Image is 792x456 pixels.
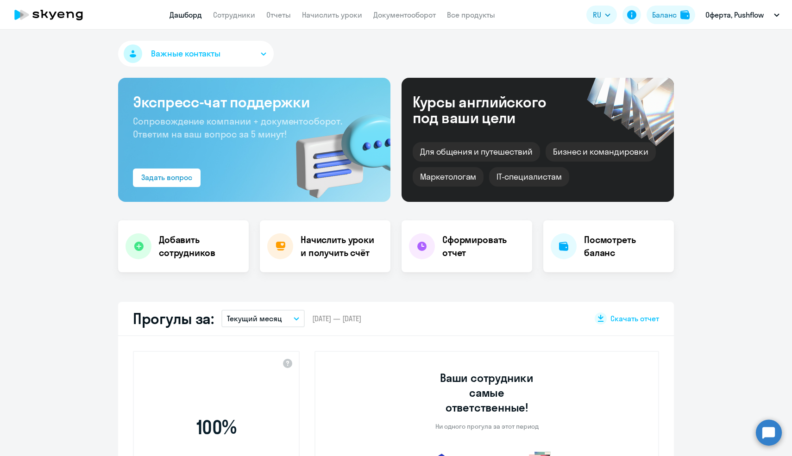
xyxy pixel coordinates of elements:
[413,142,540,162] div: Для общения и путешествий
[427,370,547,415] h3: Ваши сотрудники самые ответственные!
[170,10,202,19] a: Дашборд
[133,309,214,328] h2: Прогулы за:
[151,48,220,60] span: Важные контакты
[652,9,677,20] div: Баланс
[221,310,305,327] button: Текущий месяц
[163,416,270,438] span: 100 %
[584,233,666,259] h4: Посмотреть баланс
[227,313,282,324] p: Текущий месяц
[373,10,436,19] a: Документооборот
[447,10,495,19] a: Все продукты
[141,172,192,183] div: Задать вопрос
[435,422,539,431] p: Ни одного прогула за этот период
[213,10,255,19] a: Сотрудники
[647,6,695,24] button: Балансbalance
[413,167,484,187] div: Маркетологам
[586,6,617,24] button: RU
[133,115,342,140] span: Сопровождение компании + документооборот. Ответим на ваш вопрос за 5 минут!
[283,98,390,202] img: bg-img
[413,94,571,125] div: Курсы английского под ваши цели
[705,9,764,20] p: Оферта, Pushflow
[546,142,656,162] div: Бизнес и командировки
[610,313,659,324] span: Скачать отчет
[489,167,569,187] div: IT-специалистам
[159,233,241,259] h4: Добавить сотрудников
[442,233,525,259] h4: Сформировать отчет
[593,9,601,20] span: RU
[680,10,690,19] img: balance
[701,4,784,26] button: Оферта, Pushflow
[301,233,381,259] h4: Начислить уроки и получить счёт
[133,93,376,111] h3: Экспресс-чат поддержки
[312,313,361,324] span: [DATE] — [DATE]
[118,41,274,67] button: Важные контакты
[302,10,362,19] a: Начислить уроки
[133,169,201,187] button: Задать вопрос
[266,10,291,19] a: Отчеты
